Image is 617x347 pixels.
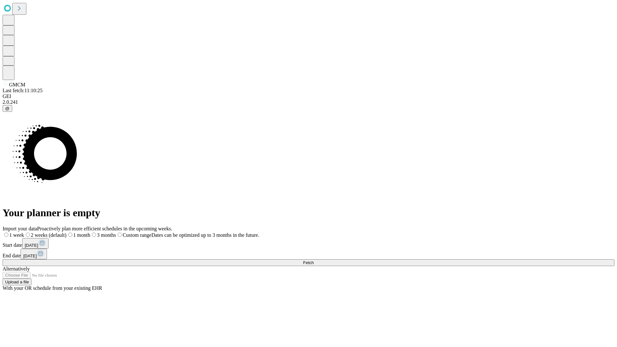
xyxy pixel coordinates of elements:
[3,249,614,259] div: End date
[3,226,37,231] span: Import your data
[9,82,25,87] span: GMCM
[3,238,614,249] div: Start date
[3,207,614,219] h1: Your planner is empty
[23,254,37,258] span: [DATE]
[73,232,90,238] span: 1 month
[3,259,614,266] button: Fetch
[3,88,42,93] span: Last fetch: 11:10:25
[303,260,314,265] span: Fetch
[3,279,31,285] button: Upload a file
[3,285,102,291] span: With your OR schedule from your existing EHR
[3,105,12,112] button: @
[22,238,49,249] button: [DATE]
[9,232,24,238] span: 1 week
[21,249,47,259] button: [DATE]
[151,232,259,238] span: Dates can be optimized up to 3 months in the future.
[3,266,30,271] span: Alternatively
[3,99,614,105] div: 2.0.241
[97,232,116,238] span: 3 months
[5,106,10,111] span: @
[37,226,172,231] span: Proactively plan more efficient schedules in the upcoming weeks.
[26,233,30,237] input: 2 weeks (default)
[92,233,96,237] input: 3 months
[123,232,151,238] span: Custom range
[25,243,38,248] span: [DATE]
[3,93,614,99] div: GEI
[68,233,72,237] input: 1 month
[4,233,8,237] input: 1 week
[31,232,67,238] span: 2 weeks (default)
[118,233,122,237] input: Custom rangeDates can be optimized up to 3 months in the future.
